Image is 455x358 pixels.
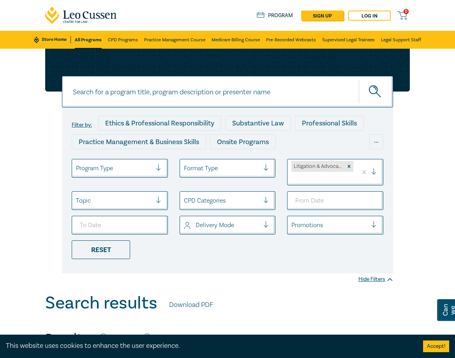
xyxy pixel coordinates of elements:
[358,275,393,283] div: Hide Filters
[34,36,71,43] a: Store Home
[72,122,92,128] label: Filter by:
[45,293,157,313] h1: Search results
[348,11,391,21] a: Log in
[169,300,213,310] a: Download PDF
[144,31,205,49] a: Practice Management Course
[291,161,345,172] div: Litigation & Advocacy
[98,116,221,131] div: Ethics & Professional Responsibility
[184,164,185,173] input: select
[184,196,185,205] input: select
[6,341,411,351] div: This website uses cookies to enhance the user experience.
[369,134,383,149] div: ...
[212,31,260,49] a: Medicare Billing Course
[210,134,276,149] div: Onsite Programs
[404,9,409,14] span: 0
[423,340,449,352] button: Accept cookies
[184,221,185,229] input: select
[72,216,168,235] input: To Date
[291,174,293,183] input: select
[287,191,383,210] input: From Date
[266,31,316,49] a: Pre-Recorded Webcasts
[72,240,130,259] div: Reset
[322,31,375,49] a: Supervised Legal Trainees
[108,31,138,49] a: CPD Programs
[225,116,291,131] div: Substantive Law
[381,31,421,49] a: Legal Support Staff
[196,153,343,168] div: Live Streamed Conferences and Intensives
[72,134,206,149] div: Practice Management & Business Skills
[301,11,344,21] a: sign up
[45,331,88,346] h4: Results
[291,221,293,229] input: select
[257,12,293,19] a: Program
[111,333,137,344] label: List view
[295,116,364,131] div: Professional Skills
[72,153,192,168] div: Live Streamed One Hour Seminars
[76,164,78,173] input: select
[345,161,353,172] div: Remove Litigation & Advocacy
[76,196,78,205] input: select
[75,31,102,49] a: All Programs
[155,333,197,344] label: Calendar view
[62,76,393,108] input: Search for a program title, program description or presenter name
